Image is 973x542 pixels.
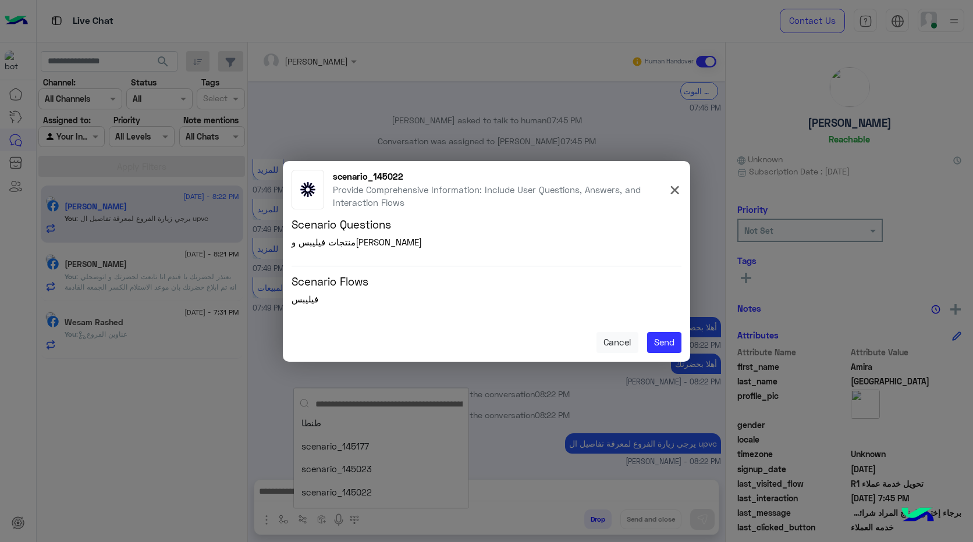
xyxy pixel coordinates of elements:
button: Close [668,170,681,209]
p: فيليبس [292,293,318,306]
button: Cancel [596,332,638,353]
button: Send [647,332,682,353]
p: منتجات فيليبس و[PERSON_NAME] [292,236,422,249]
img: hulul-logo.png [897,495,938,536]
img: scenario [292,170,324,209]
h5: Scenario Questions [292,218,681,231]
p: Provide Comprehensive Information: Include User Questions, Answers, and Interaction Flows [333,183,668,209]
p: scenario_145022 [333,170,668,183]
span: × [668,176,681,202]
h5: Scenario Flows [292,275,681,288]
